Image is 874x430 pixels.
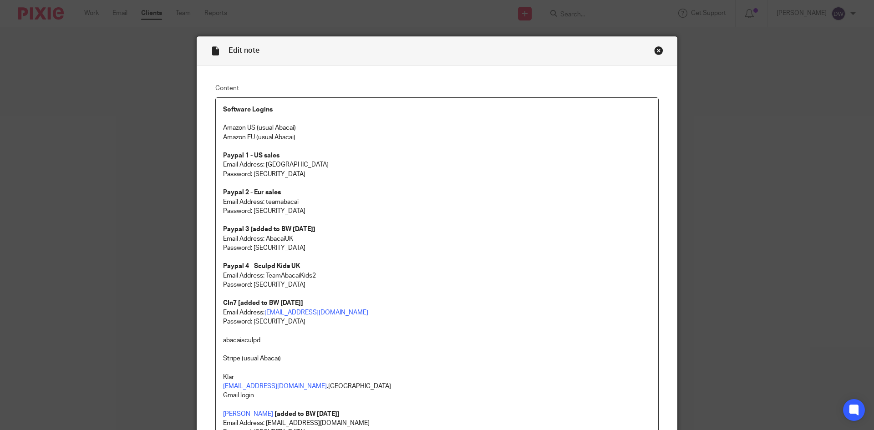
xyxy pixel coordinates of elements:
a: [EMAIL_ADDRESS][DOMAIN_NAME] [264,309,368,316]
p: Klar [223,373,651,382]
a: [PERSON_NAME] [223,411,273,417]
span: Edit note [229,47,259,54]
strong: [added to BW [DATE]] [274,411,340,417]
label: Content [215,84,659,93]
p: Amazon EU (usual Abacai) [223,133,651,142]
strong: Software Logins [223,106,273,113]
a: [EMAIL_ADDRESS][DOMAIN_NAME] [223,383,327,390]
p: Stripe (usual Abacai) [223,354,651,363]
p: Email Address: [EMAIL_ADDRESS][DOMAIN_NAME] [223,419,651,428]
p: Amazon US (usual Abacai) [223,123,651,132]
p: Email Address: [GEOGRAPHIC_DATA] [223,160,651,169]
strong: Paypal 3 [added to BW [DATE]] [223,226,315,233]
p: Password: [SECURITY_DATA] [223,243,651,253]
p: Email Address: teamabacai [223,197,651,207]
strong: Paypal 4 - Sculpd Kids UK [223,263,300,269]
p: abacaisculpd [223,336,651,345]
p: Gmail login [223,391,651,400]
p: Password: [SECURITY_DATA] [223,170,651,179]
p: Email Address: AbacaiUK [223,234,651,243]
strong: CIn7 [223,300,237,306]
strong: Paypal 1 - US sales [223,152,279,159]
strong: [added to BW [DATE]] [238,300,303,306]
div: Close this dialog window [654,46,663,55]
p: Email Address: [223,308,651,317]
p: Password: [SECURITY_DATA] [223,207,651,216]
p: Password: [SECURITY_DATA] [223,317,651,326]
strong: Paypal 2 - Eur sales [223,189,281,196]
p: Email Address: TeamAbacaiKids2 Password: [SECURITY_DATA] [223,271,651,290]
p: .[GEOGRAPHIC_DATA] [223,382,651,391]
